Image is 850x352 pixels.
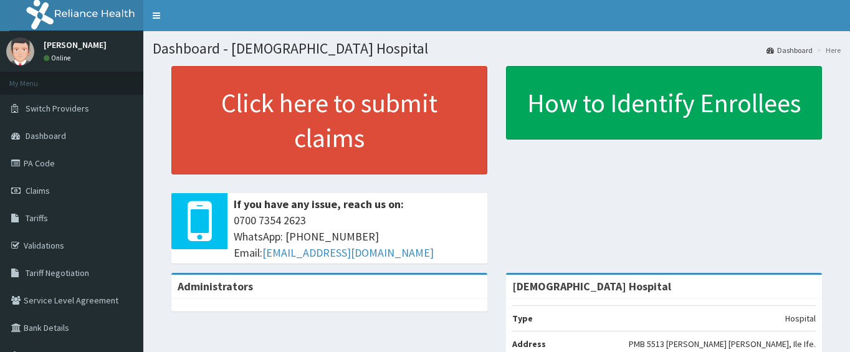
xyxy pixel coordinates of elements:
b: If you have any issue, reach us on: [234,197,404,211]
b: Administrators [178,279,253,293]
a: Click here to submit claims [171,66,487,174]
p: Hospital [785,312,816,325]
span: Claims [26,185,50,196]
a: Dashboard [766,45,813,55]
h1: Dashboard - [DEMOGRAPHIC_DATA] Hospital [153,40,841,57]
span: 0700 7354 2623 WhatsApp: [PHONE_NUMBER] Email: [234,212,481,260]
span: Tariffs [26,212,48,224]
li: Here [814,45,841,55]
a: [EMAIL_ADDRESS][DOMAIN_NAME] [262,245,434,260]
b: Type [512,313,533,324]
p: PMB 5513 [PERSON_NAME] [PERSON_NAME], Ile Ife. [629,338,816,350]
a: How to Identify Enrollees [506,66,822,140]
img: User Image [6,37,34,65]
b: Address [512,338,546,350]
a: Online [44,54,74,62]
p: [PERSON_NAME] [44,40,107,49]
span: Switch Providers [26,103,89,114]
strong: [DEMOGRAPHIC_DATA] Hospital [512,279,671,293]
span: Tariff Negotiation [26,267,89,278]
span: Dashboard [26,130,66,141]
